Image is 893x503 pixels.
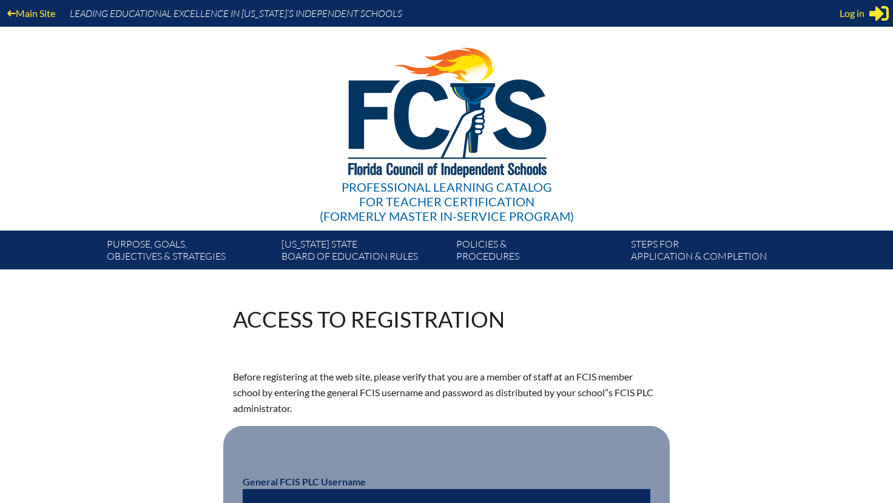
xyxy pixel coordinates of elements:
span: Log in [840,6,864,21]
svg: Sign in or register [869,4,889,23]
p: Before registering at the web site, please verify that you are a member of staff at an FCIS membe... [233,369,660,416]
a: Steps forapplication & completion [626,235,801,269]
a: Professional Learning Catalog for Teacher Certification(formerly Master In-service Program) [315,24,579,226]
b: General FCIS PLC Username [243,476,366,487]
a: [US_STATE] StateBoard of Education rules [277,235,451,269]
h1: Access to Registration [233,308,505,330]
a: Policies &Procedures [451,235,626,269]
img: FCISlogo221.eps [322,27,572,192]
a: Purpose, goals,objectives & strategies [102,235,277,269]
a: Main Site [2,5,60,21]
div: Professional Learning Catalog (formerly Master In-service Program) [320,180,574,223]
span: for Teacher Certification [359,194,534,209]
